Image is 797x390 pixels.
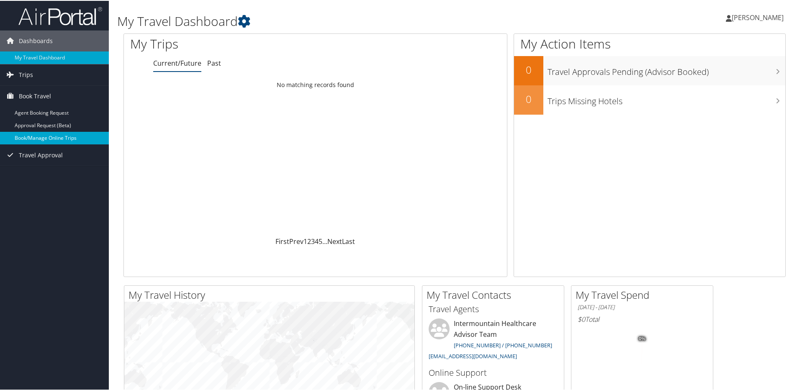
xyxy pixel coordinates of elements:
[454,341,552,348] a: [PHONE_NUMBER] / [PHONE_NUMBER]
[578,303,707,310] h6: [DATE] - [DATE]
[514,91,543,105] h2: 0
[319,236,322,245] a: 5
[18,5,102,25] img: airportal-logo.png
[315,236,319,245] a: 4
[548,61,785,77] h3: Travel Approvals Pending (Advisor Booked)
[429,352,517,359] a: [EMAIL_ADDRESS][DOMAIN_NAME]
[576,287,713,301] h2: My Travel Spend
[424,318,562,362] li: Intermountain Healthcare Advisor Team
[342,236,355,245] a: Last
[303,236,307,245] a: 1
[427,287,564,301] h2: My Travel Contacts
[732,12,784,21] span: [PERSON_NAME]
[19,144,63,165] span: Travel Approval
[514,34,785,52] h1: My Action Items
[275,236,289,245] a: First
[19,30,53,51] span: Dashboards
[207,58,221,67] a: Past
[514,55,785,85] a: 0Travel Approvals Pending (Advisor Booked)
[429,303,558,314] h3: Travel Agents
[726,4,792,29] a: [PERSON_NAME]
[117,12,567,29] h1: My Travel Dashboard
[307,236,311,245] a: 2
[514,85,785,114] a: 0Trips Missing Hotels
[124,77,507,92] td: No matching records found
[19,64,33,85] span: Trips
[327,236,342,245] a: Next
[130,34,341,52] h1: My Trips
[578,314,707,323] h6: Total
[153,58,201,67] a: Current/Future
[639,336,645,341] tspan: 0%
[429,366,558,378] h3: Online Support
[548,90,785,106] h3: Trips Missing Hotels
[322,236,327,245] span: …
[514,62,543,76] h2: 0
[289,236,303,245] a: Prev
[129,287,414,301] h2: My Travel History
[19,85,51,106] span: Book Travel
[311,236,315,245] a: 3
[578,314,585,323] span: $0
